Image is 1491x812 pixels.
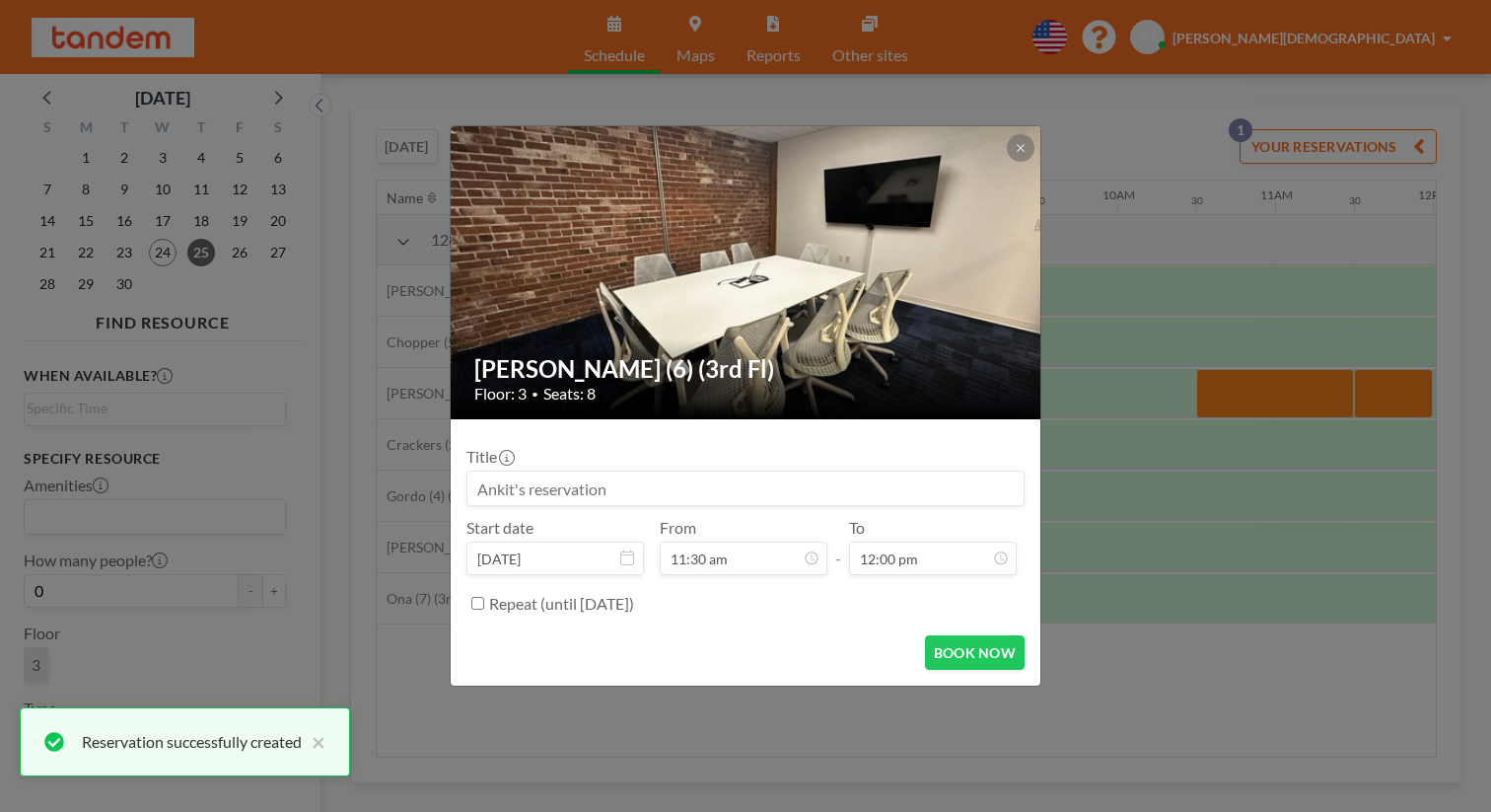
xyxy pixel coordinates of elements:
[835,525,841,568] span: -
[474,354,1019,384] h2: [PERSON_NAME] (6) (3rd Fl)
[925,635,1025,670] button: BOOK NOW
[474,384,527,404] span: Floor: 3
[466,447,513,467] label: Title
[82,730,302,754] div: Reservation successfully created
[467,472,1024,505] input: Ankit's reservation
[849,518,865,538] label: To
[451,50,1042,494] img: 537.jpg
[489,594,634,614] label: Repeat (until [DATE])
[660,518,696,538] label: From
[302,730,325,754] button: close
[466,518,533,538] label: Start date
[532,387,538,402] span: •
[543,384,596,404] span: Seats: 8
